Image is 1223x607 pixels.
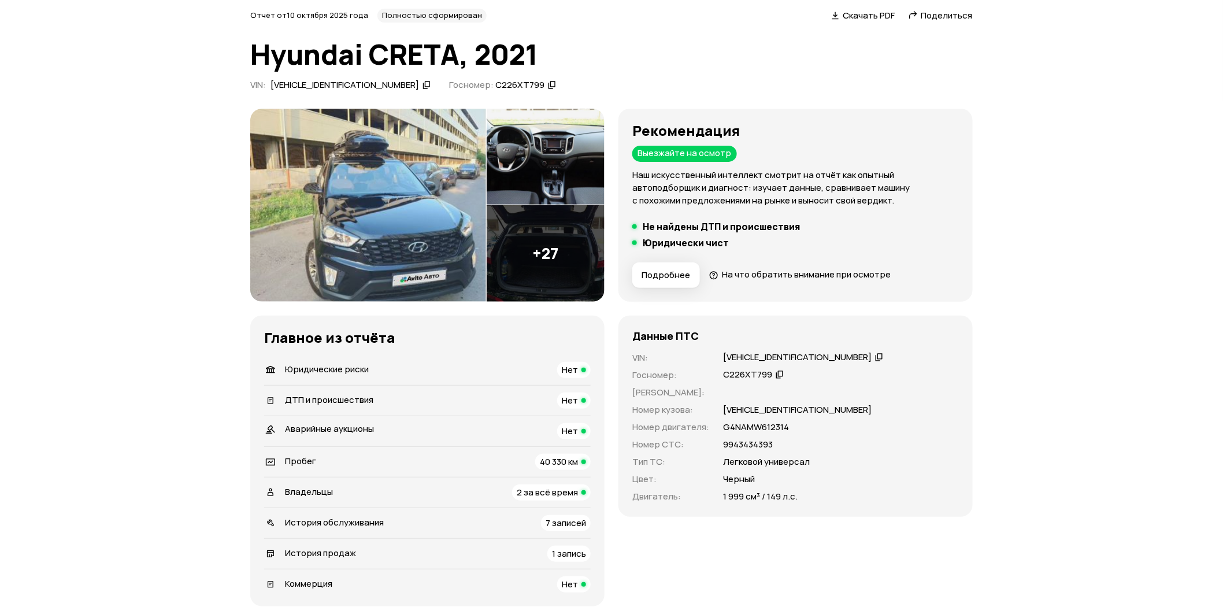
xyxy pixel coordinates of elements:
[723,404,872,416] p: [VEHICLE_IDENTIFICATION_NUMBER]
[632,438,709,451] p: Номер СТС :
[285,516,384,528] span: История обслуживания
[921,9,973,21] span: Поделиться
[517,486,578,498] span: 2 за всё время
[546,517,586,529] span: 7 записей
[643,221,800,232] h5: Не найдены ДТП и происшествия
[562,578,578,590] span: Нет
[632,330,699,342] h4: Данные ПТС
[632,146,737,162] div: Выезжайте на осмотр
[285,363,369,375] span: Юридические риски
[723,438,773,451] p: 9943434393
[285,423,374,435] span: Аварийные аукционы
[643,237,729,249] h5: Юридически чист
[552,547,586,560] span: 1 запись
[723,473,755,486] p: Черный
[377,9,487,23] div: Полностью сформирован
[632,404,709,416] p: Номер кузова :
[632,369,709,382] p: Госномер :
[270,79,419,91] div: [VEHICLE_IDENTIFICATION_NUMBER]
[562,425,578,437] span: Нет
[709,268,891,280] a: На что обратить внимание при осмотре
[723,421,789,434] p: G4NAMW612314
[722,268,891,280] span: На что обратить внимание при осмотре
[495,79,544,91] div: С226ХТ799
[632,490,709,503] p: Двигатель :
[632,169,959,207] p: Наш искусственный интеллект смотрит на отчёт как опытный автоподборщик и диагност: изучает данные...
[632,351,709,364] p: VIN :
[285,547,356,559] span: История продаж
[264,330,591,346] h3: Главное из отчёта
[909,9,973,21] a: Поделиться
[285,394,373,406] span: ДТП и происшествия
[632,473,709,486] p: Цвет :
[632,456,709,468] p: Тип ТС :
[562,394,578,406] span: Нет
[832,9,895,21] a: Скачать PDF
[632,262,700,288] button: Подробнее
[540,456,578,468] span: 40 330 км
[285,578,332,590] span: Коммерция
[449,79,494,91] span: Госномер:
[285,455,316,467] span: Пробег
[843,9,895,21] span: Скачать PDF
[632,386,709,399] p: [PERSON_NAME] :
[632,123,959,139] h3: Рекомендация
[632,421,709,434] p: Номер двигателя :
[562,364,578,376] span: Нет
[250,79,266,91] span: VIN :
[723,490,798,503] p: 1 999 см³ / 149 л.с.
[723,369,772,381] div: С226ХТ799
[250,39,973,70] h1: Hyundai CRETA, 2021
[723,351,872,364] div: [VEHICLE_IDENTIFICATION_NUMBER]
[642,269,690,281] span: Подробнее
[285,486,333,498] span: Владельцы
[250,10,368,20] span: Отчёт от 10 октября 2025 года
[723,456,810,468] p: Легковой универсал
